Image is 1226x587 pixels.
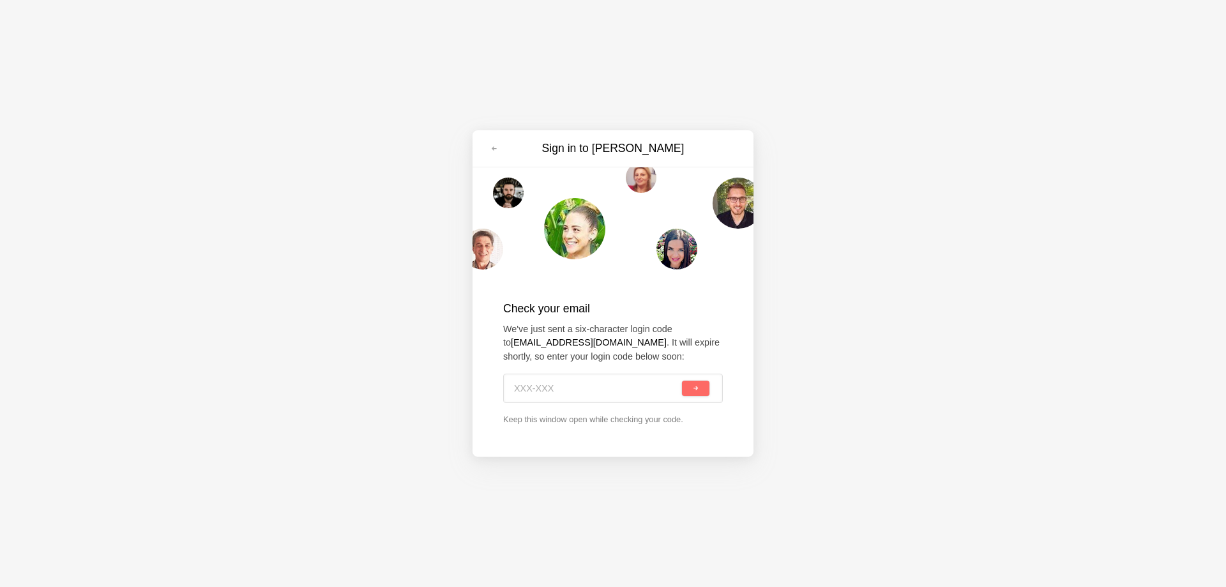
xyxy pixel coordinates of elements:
[514,374,679,402] input: XXX-XXX
[503,413,723,425] p: Keep this window open while checking your code.
[503,323,723,364] p: We've just sent a six-character login code to . It will expire shortly, so enter your login code ...
[503,300,723,317] h2: Check your email
[506,141,720,156] h3: Sign in to [PERSON_NAME]
[511,337,667,347] strong: [EMAIL_ADDRESS][DOMAIN_NAME]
